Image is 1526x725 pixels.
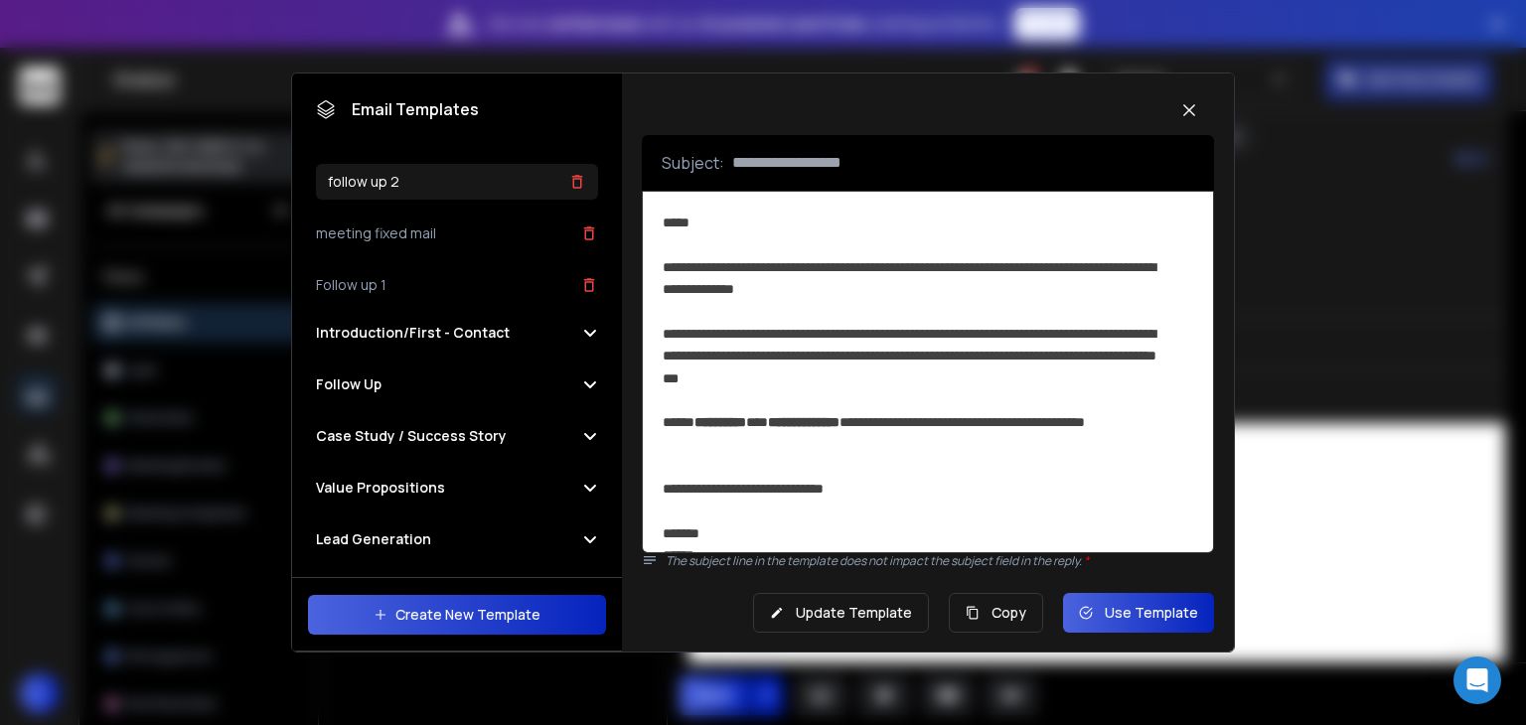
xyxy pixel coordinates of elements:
[1453,656,1501,704] div: Open Intercom Messenger
[753,593,929,633] button: Update Template
[1053,552,1089,569] span: reply.
[1063,593,1214,633] button: Use Template
[666,553,1214,569] p: The subject line in the template does not impact the subject field in the
[662,151,724,175] p: Subject:
[949,593,1043,633] button: Copy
